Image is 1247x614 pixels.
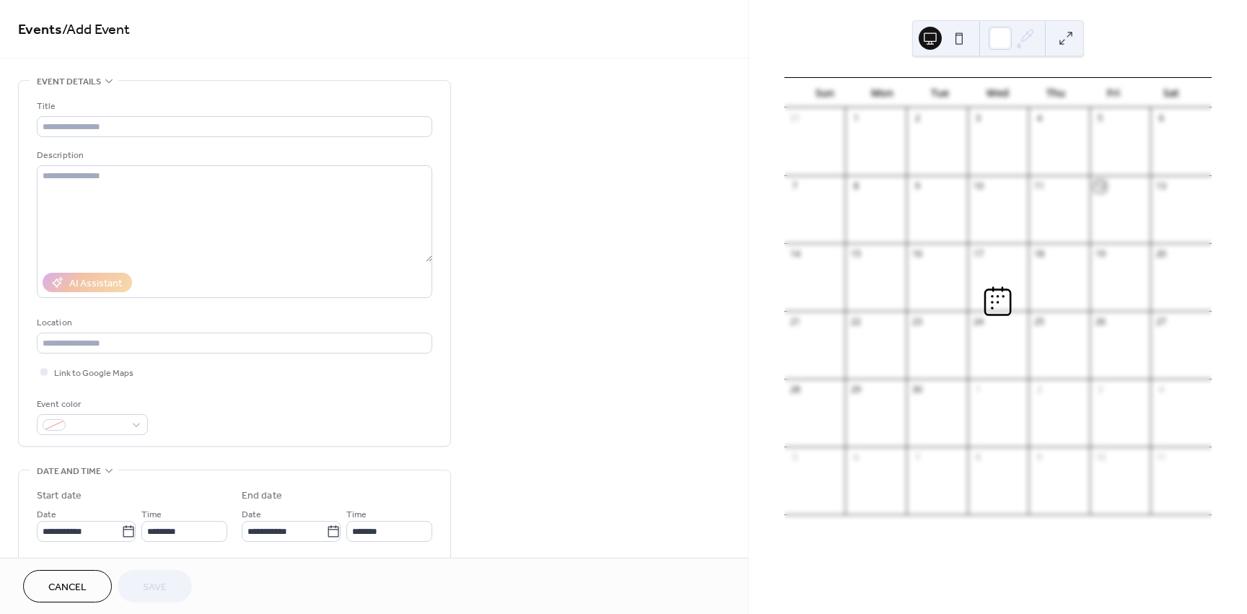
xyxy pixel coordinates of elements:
[789,248,801,260] div: 14
[911,248,924,260] div: 16
[346,507,367,522] span: Time
[37,488,82,504] div: Start date
[972,384,984,396] div: 1
[242,488,282,504] div: End date
[850,113,862,125] div: 1
[1155,113,1168,125] div: 6
[1033,316,1046,328] div: 25
[1155,452,1168,464] div: 11
[789,113,801,125] div: 31
[972,113,984,125] div: 3
[972,248,984,260] div: 17
[62,16,130,44] span: / Add Event
[789,316,801,328] div: 21
[1155,180,1168,193] div: 13
[1033,452,1046,464] div: 9
[854,78,911,108] div: Mon
[789,452,801,464] div: 5
[48,580,87,595] span: Cancel
[54,366,134,381] span: Link to Google Maps
[911,452,924,464] div: 7
[911,180,924,193] div: 9
[789,180,801,193] div: 7
[1033,180,1046,193] div: 11
[969,78,1027,108] div: Wed
[1094,180,1106,193] div: 12
[1142,78,1200,108] div: Sat
[972,180,984,193] div: 10
[1033,384,1046,396] div: 2
[1085,78,1142,108] div: Fri
[141,507,162,522] span: Time
[911,316,924,328] div: 23
[1094,316,1106,328] div: 26
[23,570,112,602] button: Cancel
[911,113,924,125] div: 2
[37,507,56,522] span: Date
[37,74,101,89] span: Event details
[796,78,854,108] div: Sun
[911,384,924,396] div: 30
[1155,316,1168,328] div: 27
[37,315,429,330] div: Location
[1155,384,1168,396] div: 4
[850,316,862,328] div: 22
[789,384,801,396] div: 28
[37,464,101,479] span: Date and time
[37,148,429,163] div: Description
[1155,248,1168,260] div: 20
[972,316,984,328] div: 24
[1094,384,1106,396] div: 3
[1033,248,1046,260] div: 18
[911,78,969,108] div: Tue
[850,180,862,193] div: 8
[242,507,261,522] span: Date
[850,384,862,396] div: 29
[37,397,145,412] div: Event color
[37,99,429,114] div: Title
[1094,248,1106,260] div: 19
[850,452,862,464] div: 6
[850,248,862,260] div: 15
[18,16,62,44] a: Events
[1094,113,1106,125] div: 5
[1094,452,1106,464] div: 10
[972,452,984,464] div: 8
[1033,113,1046,125] div: 4
[1027,78,1085,108] div: Thu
